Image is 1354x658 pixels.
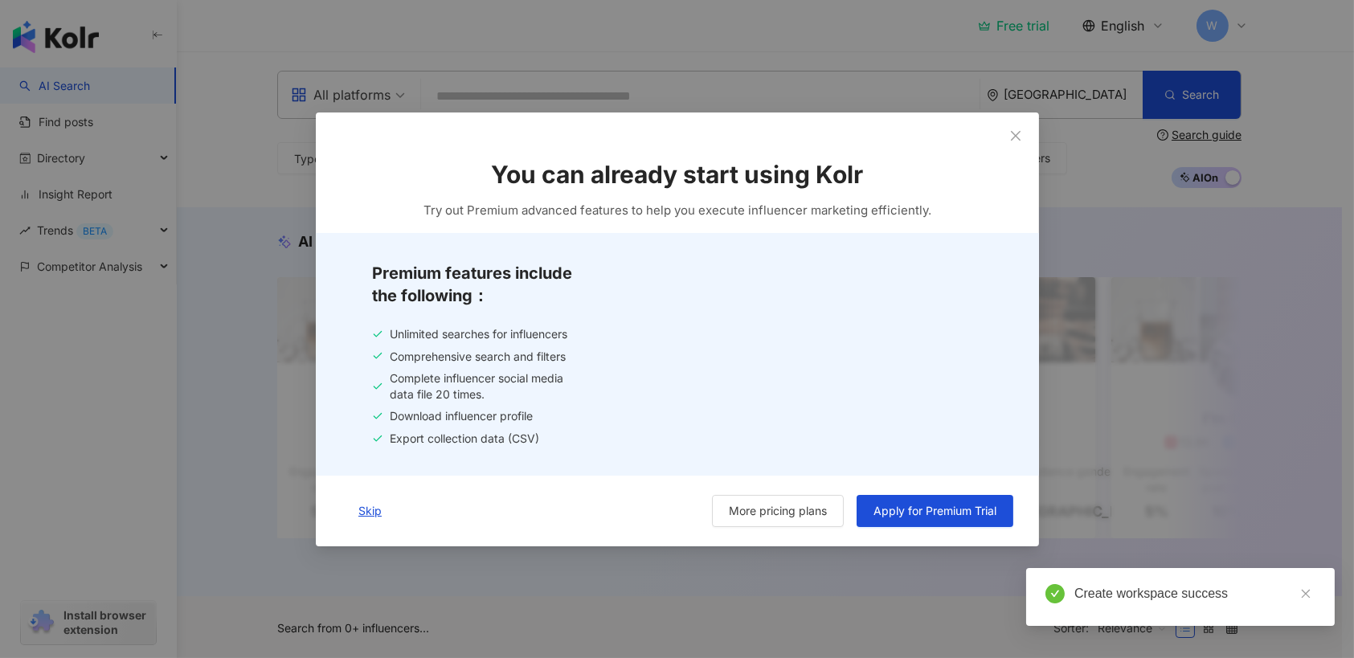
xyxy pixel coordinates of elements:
[372,326,575,342] div: Unlimited searches for influencers
[1009,129,1022,141] span: close
[712,494,844,526] button: More pricing plans
[342,494,399,526] button: Skip
[423,201,931,220] span: Try out Premium advanced features to help you execute influencer marketing efficiently.
[857,494,1013,526] button: Apply for Premium Trial
[1300,588,1311,599] span: close
[1000,119,1032,151] button: Close
[873,504,996,517] span: Apply for Premium Trial
[372,408,575,424] div: Download influencer profile
[372,370,575,402] div: Complete influencer social media data file 20 times.
[372,348,575,364] div: Comprehensive search and filters
[491,157,863,191] span: You can already start using Kolr
[595,268,983,439] img: free trial onboarding
[1074,584,1315,603] div: Create workspace success
[1045,584,1065,603] span: check-circle
[729,504,827,517] span: More pricing plans
[372,431,575,447] div: Export collection data (CSV)
[372,262,575,307] span: Premium features include the following：
[358,504,382,517] span: Skip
